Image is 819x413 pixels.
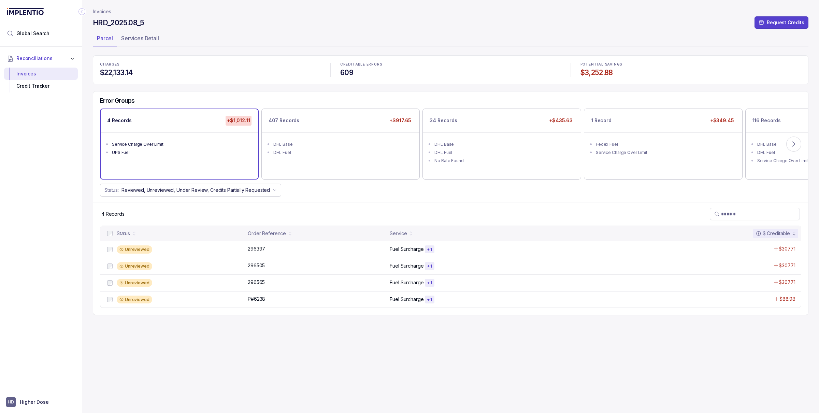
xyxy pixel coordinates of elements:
p: $307.71 [779,279,795,286]
p: P#6238 [248,296,265,302]
p: 1 Record [591,117,612,124]
div: Service [390,230,407,237]
div: Status [117,230,130,237]
p: CHARGES [100,62,321,67]
div: Service Charge Over Limit [596,149,735,156]
h4: $3,252.88 [580,68,801,77]
div: Remaining page entries [101,211,125,217]
span: Reconciliations [16,55,53,62]
p: + 1 [427,264,432,269]
div: Reconciliations [4,66,78,94]
div: Service Charge Over Limit [112,141,251,148]
li: Tab Services Detail [117,33,163,46]
div: No Rate Found [434,157,573,164]
li: Tab Parcel [93,33,117,46]
p: +$435.63 [548,116,574,125]
div: Credit Tracker [10,80,72,92]
div: DHL Base [434,141,573,148]
button: User initialsHigher Dose [6,397,76,407]
span: User initials [6,397,16,407]
input: checkbox-checkbox [107,247,113,252]
div: Collapse Icon [78,8,86,16]
div: DHL Fuel [434,149,573,156]
p: +$349.45 [709,116,735,125]
input: checkbox-checkbox [107,280,113,286]
button: Reconciliations [4,51,78,66]
nav: breadcrumb [93,8,111,15]
div: DHL Fuel [273,149,412,156]
div: Order Reference [248,230,286,237]
h4: HRD_2025.08_5 [93,18,144,28]
p: Higher Dose [20,399,48,405]
p: + 1 [427,297,432,302]
p: Services Detail [121,34,159,42]
p: + 1 [427,247,432,252]
p: $307.71 [779,245,795,252]
button: Request Credits [755,16,808,29]
input: checkbox-checkbox [107,264,113,269]
span: Global Search [16,30,49,37]
div: Unreviewed [117,262,152,270]
p: Fuel Surcharge [390,262,423,269]
input: checkbox-checkbox [107,297,113,302]
div: DHL Base [273,141,412,148]
h4: $22,133.14 [100,68,321,77]
p: CREDITABLE ERRORS [340,62,561,67]
p: Fuel Surcharge [390,296,423,303]
div: Unreviewed [117,279,152,287]
div: $ Creditable [756,230,790,237]
a: Invoices [93,8,111,15]
p: POTENTIAL SAVINGS [580,62,801,67]
p: +$1,012.11 [226,116,252,125]
div: Fedex Fuel [596,141,735,148]
p: $88.98 [779,296,795,302]
p: 407 Records [269,117,299,124]
p: $307.71 [779,262,795,269]
p: Status: [104,187,119,194]
p: +$917.65 [388,116,413,125]
p: 296397 [248,245,265,252]
p: Fuel Surcharge [390,279,423,286]
input: checkbox-checkbox [107,231,113,236]
h5: Error Groups [100,97,135,104]
p: Request Credits [767,19,804,26]
p: 34 Records [430,117,457,124]
div: Invoices [10,68,72,80]
p: 116 Records [752,117,781,124]
p: Parcel [97,34,113,42]
button: Status:Reviewed, Unreviewed, Under Review, Credits Partially Requested [100,184,281,197]
p: 296565 [248,279,265,286]
p: + 1 [427,280,432,286]
p: Fuel Surcharge [390,246,423,253]
div: Unreviewed [117,296,152,304]
ul: Tab Group [93,33,808,46]
p: 4 Records [101,211,125,217]
div: Unreviewed [117,245,152,254]
div: UPS Fuel [112,149,251,156]
p: Reviewed, Unreviewed, Under Review, Credits Partially Requested [121,187,270,194]
h4: 609 [340,68,561,77]
p: 296505 [248,262,265,269]
p: 4 Records [107,117,132,124]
